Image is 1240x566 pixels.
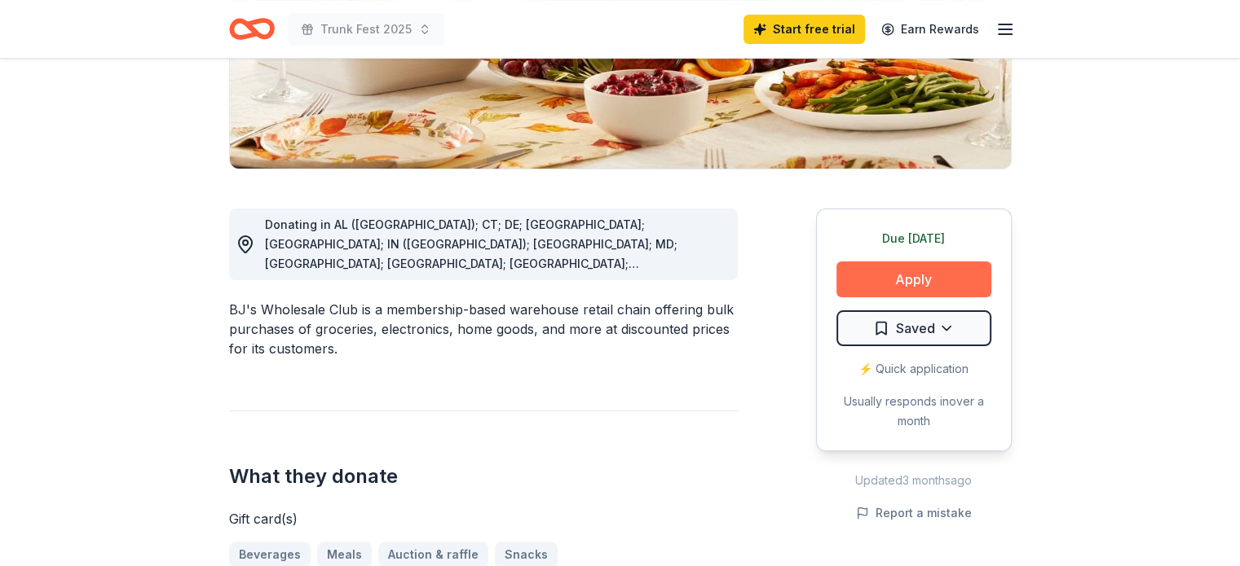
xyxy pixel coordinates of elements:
div: BJ's Wholesale Club is a membership-based warehouse retail chain offering bulk purchases of groce... [229,300,738,358]
div: Usually responds in over a month [836,392,991,431]
button: Trunk Fest 2025 [288,13,444,46]
a: Start free trial [744,15,865,44]
span: Saved [896,318,935,339]
button: Saved [836,310,991,346]
span: Donating in AL ([GEOGRAPHIC_DATA]); CT; DE; [GEOGRAPHIC_DATA]; [GEOGRAPHIC_DATA]; IN ([GEOGRAPHIC... [265,217,677,329]
h2: What they donate [229,463,738,489]
button: Report a mistake [856,503,972,523]
span: Trunk Fest 2025 [320,20,412,39]
div: Due [DATE] [836,229,991,248]
div: Gift card(s) [229,509,738,529]
a: Earn Rewards [872,15,989,44]
div: ⚡️ Quick application [836,359,991,379]
a: Home [229,10,275,48]
button: Apply [836,261,991,297]
div: Updated 3 months ago [816,471,1012,490]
